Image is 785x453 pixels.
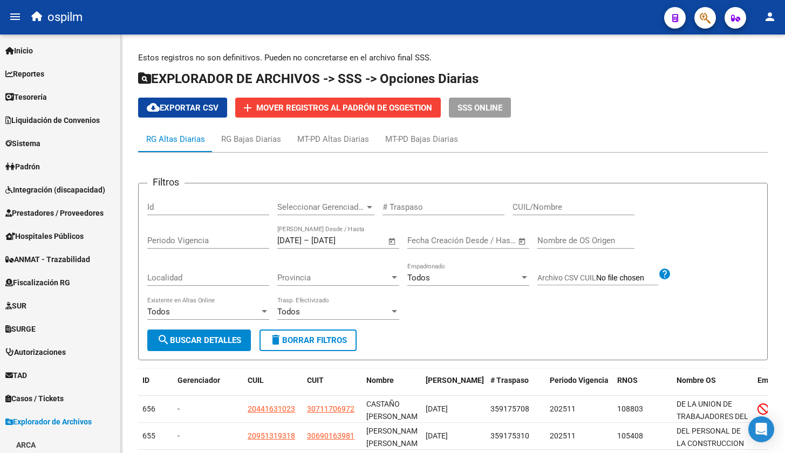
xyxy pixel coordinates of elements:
span: CASTAÑO [PERSON_NAME] [366,400,424,421]
input: Fecha inicio [407,236,451,245]
datatable-header-cell: Periodo Vigencia [545,369,613,404]
mat-icon: person [763,10,776,23]
div: [DATE] [426,403,482,415]
datatable-header-cell: RNOS [613,369,672,404]
span: 202511 [550,404,576,413]
datatable-header-cell: CUIL [243,369,303,404]
span: SUR [5,300,26,312]
span: Autorizaciones [5,346,66,358]
span: Todos [277,307,300,317]
div: [DATE] [426,430,482,442]
span: Liquidación de Convenios [5,114,100,126]
datatable-header-cell: ID [138,369,173,404]
mat-icon: help [658,267,671,280]
span: Provincia [277,273,390,283]
button: Buscar Detalles [147,330,251,351]
span: - [178,431,180,440]
span: Archivo CSV CUIL [537,273,596,282]
h3: Filtros [147,175,185,190]
span: DEL PERSONAL DE LA CONSTRUCCION [677,427,744,448]
span: # Traspaso [490,376,529,385]
span: Sistema [5,138,40,149]
span: TAD [5,369,27,381]
p: Estos registros no son definitivos. Pueden no concretarse en el archivo final SSS. [138,52,768,64]
span: 359175310 [490,431,529,440]
datatable-header-cell: Nombre OS [672,369,753,404]
span: Buscar Detalles [157,335,241,345]
span: ANMAT - Trazabilidad [5,253,90,265]
span: ID [142,376,149,385]
span: Casos / Tickets [5,393,64,404]
span: Seleccionar Gerenciador [277,202,365,212]
span: [PERSON_NAME] [PERSON_NAME] [366,427,424,448]
span: Tesorería [5,91,47,103]
span: SSS ONLINE [458,103,502,113]
button: Open calendar [386,235,399,248]
div: MT-PD Bajas Diarias [385,133,458,145]
span: 108803 [617,404,643,413]
span: Reportes [5,68,44,80]
button: Mover registros al PADRÓN de OsGestion [235,98,441,118]
span: Prestadores / Proveedores [5,207,104,219]
span: CUIT [307,376,324,385]
button: Borrar Filtros [260,330,357,351]
mat-icon: delete [269,333,282,346]
datatable-header-cell: # Traspaso [486,369,545,404]
span: ospilm [47,5,83,29]
span: Borrar Filtros [269,335,347,345]
span: Hospitales Públicos [5,230,84,242]
datatable-header-cell: Gerenciador [173,369,243,404]
span: [PERSON_NAME] [426,376,484,385]
span: Nombre [366,376,394,385]
span: CUIL [248,376,264,385]
div: RG Altas Diarias [146,133,205,145]
input: Fecha fin [461,236,513,245]
span: 105408 [617,431,643,440]
input: Archivo CSV CUIL [596,273,658,283]
input: Fecha inicio [277,236,302,245]
span: Todos [407,273,430,283]
span: Fiscalización RG [5,277,70,289]
span: Periodo Vigencia [550,376,609,385]
span: 20951319318 [248,431,295,440]
span: Inicio [5,45,33,57]
datatable-header-cell: Nombre [362,369,421,404]
div: RG Bajas Diarias [221,133,281,145]
datatable-header-cell: Fecha Traspaso [421,369,486,404]
span: 655 [142,431,155,440]
span: EXPLORADOR DE ARCHIVOS -> SSS -> Opciones Diarias [138,71,479,86]
span: 30711706972 [307,404,354,413]
button: Exportar CSV [138,98,227,118]
span: 30690163981 [307,431,354,440]
span: Padrón [5,161,40,173]
span: Gerenciador [178,376,220,385]
div: Open Intercom Messenger [748,416,774,442]
span: 202511 [550,431,576,440]
span: – [304,236,309,245]
span: Integración (discapacidad) [5,184,105,196]
button: Open calendar [516,235,529,248]
mat-icon: search [157,333,170,346]
input: Fecha fin [311,236,364,245]
div: MT-PD Altas Diarias [297,133,369,145]
span: Nombre OS [677,376,716,385]
span: Todos [147,307,170,317]
button: SSS ONLINE [449,98,511,118]
span: Mover registros al PADRÓN de OsGestion [256,103,432,113]
span: 20441631023 [248,404,295,413]
span: - [178,404,180,413]
datatable-header-cell: CUIT [303,369,362,404]
span: 359175708 [490,404,529,413]
mat-icon: add [241,101,254,114]
mat-icon: menu [9,10,22,23]
span: RNOS [617,376,638,385]
span: 656 [142,404,155,413]
mat-icon: cloud_download [147,101,160,114]
span: Explorador de Archivos [5,416,92,428]
span: Exportar CSV [147,103,219,113]
span: SURGE [5,323,36,335]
